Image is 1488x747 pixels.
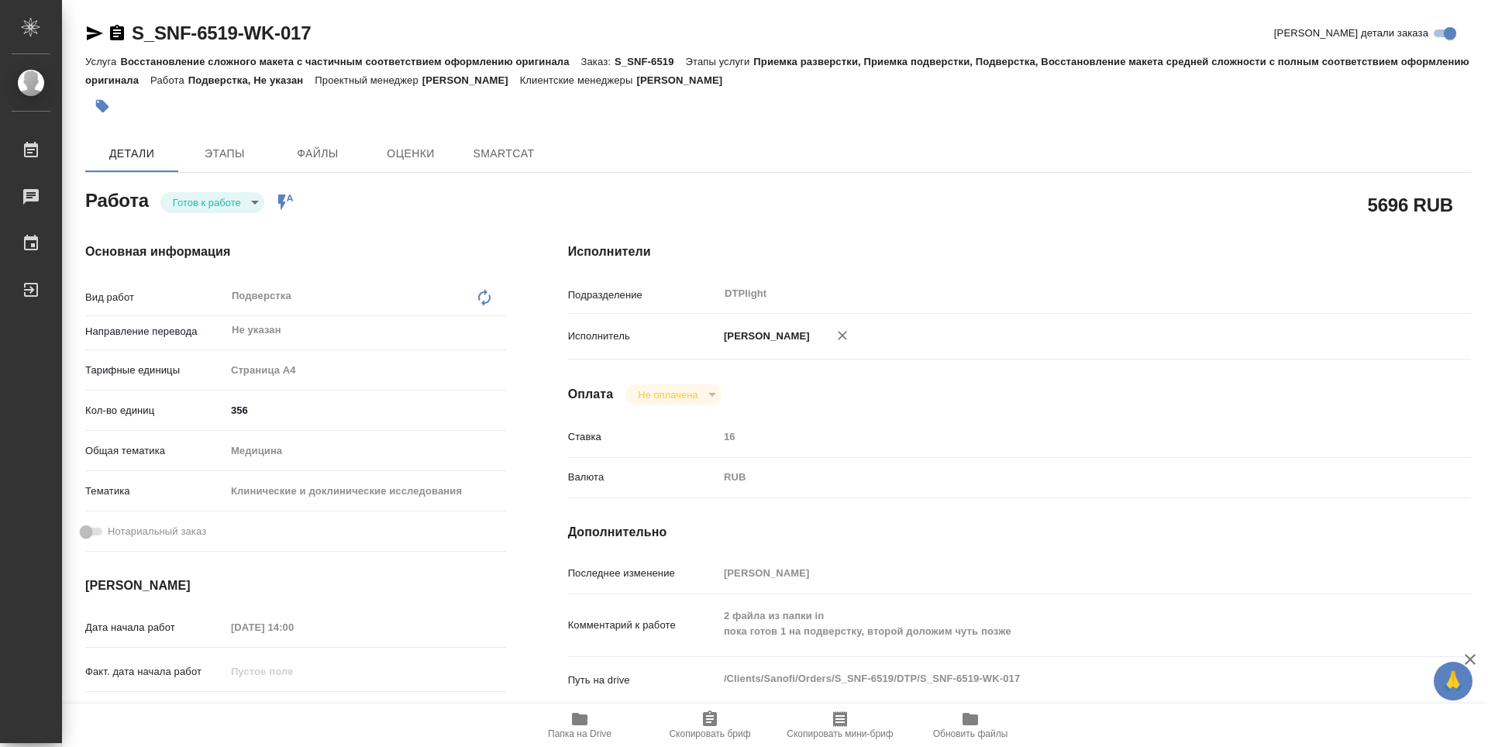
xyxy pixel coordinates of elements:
div: Готов к работе [625,384,721,405]
p: Заказ: [581,56,615,67]
p: [PERSON_NAME] [422,74,520,86]
a: S_SNF-6519-WK-017 [132,22,311,43]
input: Пустое поле [226,701,361,723]
p: Ставка [568,429,718,445]
h2: 5696 RUB [1368,191,1453,218]
div: Клинические и доклинические исследования [226,478,506,504]
p: S_SNF-6519 [615,56,686,67]
span: SmartCat [467,144,541,164]
p: Работа [150,74,188,86]
span: Скопировать мини-бриф [787,728,893,739]
div: RUB [718,464,1396,491]
button: Обновить файлы [905,704,1035,747]
p: Вид работ [85,290,226,305]
p: [PERSON_NAME] [718,329,810,344]
span: 🙏 [1440,665,1466,697]
button: Скопировать бриф [645,704,775,747]
textarea: 2 файла из папки in пока готов 1 на подверстку, второй доложим чуть позже [718,603,1396,645]
p: Путь на drive [568,673,718,688]
button: Скопировать ссылку [108,24,126,43]
button: Не оплачена [633,388,702,401]
button: Готов к работе [168,196,246,209]
input: Пустое поле [226,616,361,639]
h4: Основная информация [85,243,506,261]
textarea: /Clients/Sanofi/Orders/S_SNF-6519/DTP/S_SNF-6519-WK-017 [718,666,1396,692]
p: Кол-во единиц [85,403,226,418]
h2: Работа [85,185,149,213]
p: [PERSON_NAME] [636,74,734,86]
span: [PERSON_NAME] детали заказа [1274,26,1428,41]
p: Исполнитель [568,329,718,344]
span: Файлы [281,144,355,164]
input: Пустое поле [718,425,1396,448]
span: Нотариальный заказ [108,524,206,539]
span: Обновить файлы [933,728,1008,739]
h4: [PERSON_NAME] [85,577,506,595]
h4: Исполнители [568,243,1471,261]
button: 🙏 [1434,662,1472,701]
p: Направление перевода [85,324,226,339]
span: Папка на Drive [548,728,611,739]
p: Валюта [568,470,718,485]
input: Пустое поле [718,562,1396,584]
p: Клиентские менеджеры [520,74,637,86]
p: Общая тематика [85,443,226,459]
div: Медицина [226,438,506,464]
span: Этапы [188,144,262,164]
p: Приемка разверстки, Приемка подверстки, Подверстка, Восстановление макета средней сложности с пол... [85,56,1469,86]
h4: Оплата [568,385,614,404]
p: Тарифные единицы [85,363,226,378]
button: Папка на Drive [515,704,645,747]
div: Страница А4 [226,357,506,384]
button: Добавить тэг [85,89,119,123]
div: Готов к работе [160,192,264,213]
p: Восстановление сложного макета с частичным соответствием оформлению оригинала [120,56,580,67]
p: Последнее изменение [568,566,718,581]
p: Тематика [85,484,226,499]
input: Пустое поле [226,660,361,683]
button: Скопировать ссылку для ЯМессенджера [85,24,104,43]
button: Удалить исполнителя [825,318,859,353]
p: Этапы услуги [686,56,754,67]
span: Скопировать бриф [669,728,750,739]
p: Подразделение [568,287,718,303]
p: Факт. дата начала работ [85,664,226,680]
p: Услуга [85,56,120,67]
button: Скопировать мини-бриф [775,704,905,747]
h4: Дополнительно [568,523,1471,542]
input: ✎ Введи что-нибудь [226,399,506,422]
p: Комментарий к работе [568,618,718,633]
p: Дата начала работ [85,620,226,635]
span: Детали [95,144,169,164]
p: Подверстка, Не указан [188,74,315,86]
p: Проектный менеджер [315,74,422,86]
span: Оценки [374,144,448,164]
